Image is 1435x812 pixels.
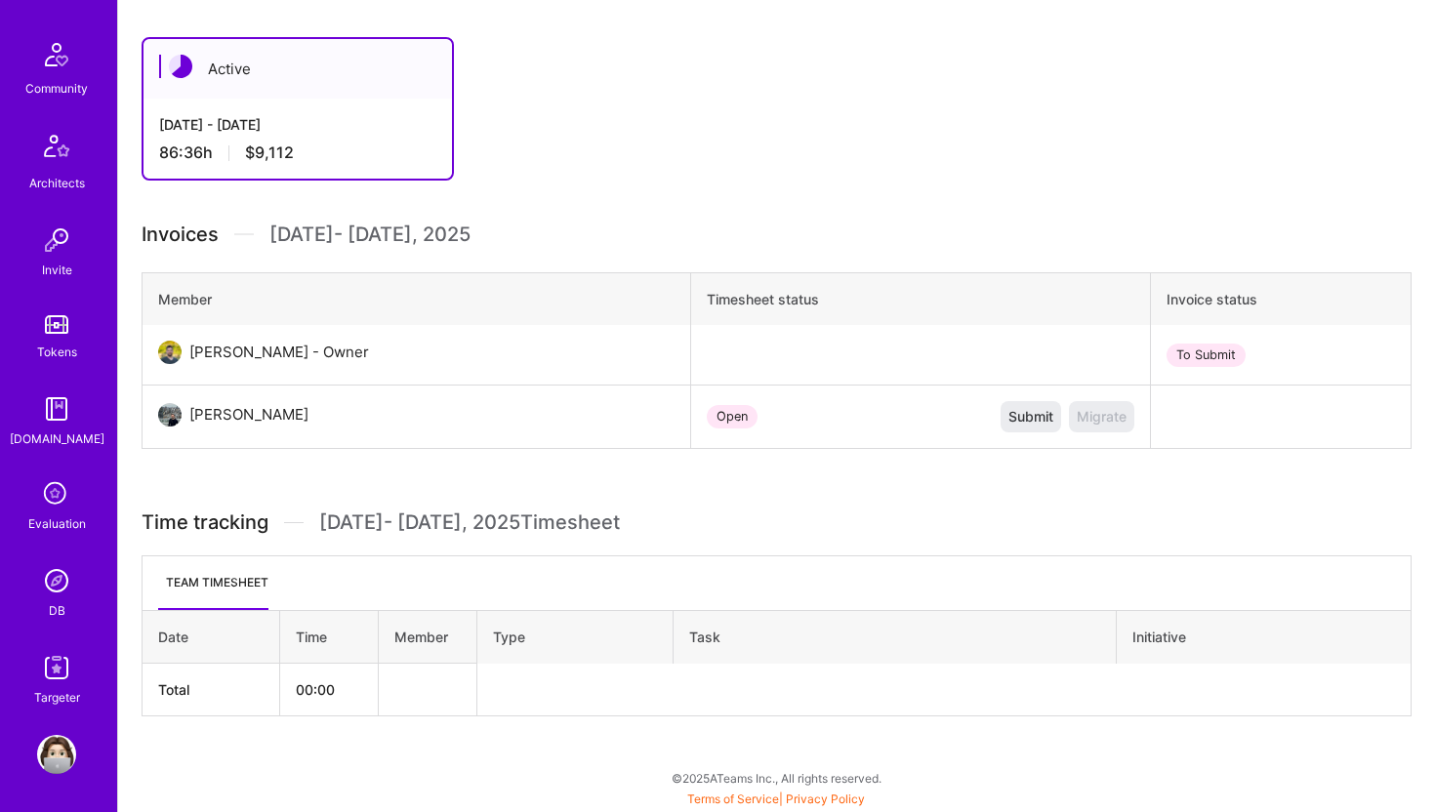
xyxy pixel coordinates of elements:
div: Architects [29,173,85,193]
a: Privacy Policy [786,792,865,806]
i: icon SelectionTeam [38,476,75,513]
span: | [687,792,865,806]
th: Timesheet status [690,273,1150,326]
span: Submit [1008,407,1053,426]
span: Time tracking [142,510,268,535]
th: Task [674,611,1116,664]
img: tokens [45,315,68,334]
button: Submit [1001,401,1061,432]
th: Initiative [1116,611,1411,664]
div: Community [25,78,88,99]
span: [DATE] - [DATE] , 2025 Timesheet [319,510,620,535]
th: Member [378,611,476,664]
a: Terms of Service [687,792,779,806]
div: Tokens [37,342,77,362]
img: User Avatar [158,341,182,364]
th: Member [143,273,691,326]
div: [PERSON_NAME] [189,403,308,426]
div: Evaluation [28,513,86,534]
th: Type [476,611,674,664]
div: © 2025 ATeams Inc., All rights reserved. [117,753,1435,802]
img: Skill Targeter [37,648,76,687]
th: Total [143,664,280,716]
div: Targeter [34,687,80,708]
th: Invoice status [1150,273,1411,326]
img: Active [169,55,192,78]
img: User Avatar [158,403,182,426]
img: Admin Search [37,561,76,600]
span: [DATE] - [DATE] , 2025 [269,220,471,249]
div: 86:36 h [159,142,436,163]
img: Community [33,31,80,78]
div: DB [49,600,65,621]
li: Team timesheet [158,572,268,610]
th: Date [143,611,280,664]
img: Architects [33,126,80,173]
div: Invite [42,260,72,280]
th: 00:00 [280,664,379,716]
div: Open [707,405,758,428]
div: [DATE] - [DATE] [159,114,436,135]
div: [DOMAIN_NAME] [10,428,104,449]
span: $9,112 [245,142,294,163]
a: User Avatar [32,735,81,774]
img: Invite [37,221,76,260]
div: Active [143,39,452,99]
span: Invoices [142,220,219,249]
div: To Submit [1167,344,1246,367]
img: User Avatar [37,735,76,774]
img: Divider [234,220,254,249]
img: guide book [37,389,76,428]
div: [PERSON_NAME] - Owner [189,341,369,364]
th: Time [280,611,379,664]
